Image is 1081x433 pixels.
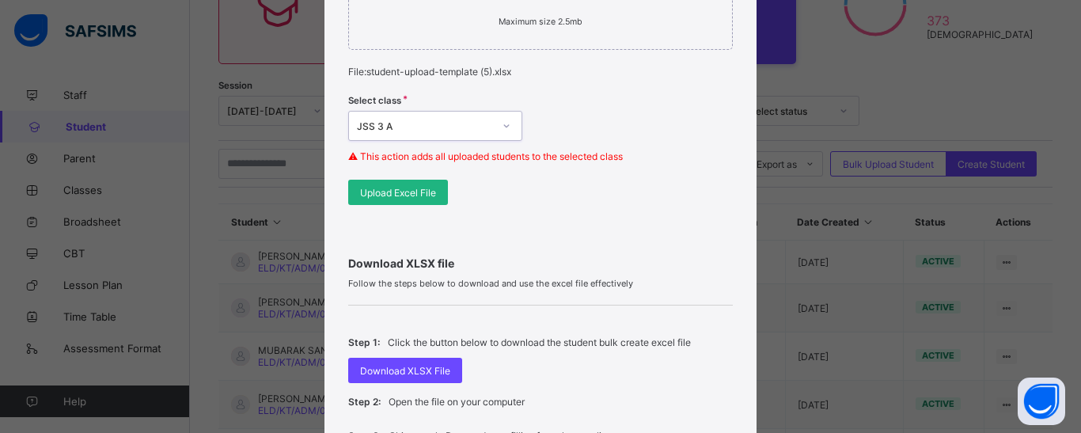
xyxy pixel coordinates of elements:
span: Step 2: [348,396,381,408]
div: JSS 3 A [357,120,493,132]
small: Maximum size 2.5mb [499,17,582,27]
span: Step 1: [348,336,380,348]
span: Follow the steps below to download and use the excel file effectively [348,278,733,289]
button: Open asap [1018,378,1065,425]
span: Upload Excel File [360,187,436,199]
p: ⚠ This action adds all uploaded students to the selected class [348,150,733,162]
span: Select class [348,95,401,106]
span: Download XLSX File [360,365,450,377]
span: Download XLSX file [348,256,733,270]
p: File: student-upload-template (5).xlsx [348,66,733,78]
p: Click the button below to download the student bulk create excel file [388,336,691,348]
p: Open the file on your computer [389,396,525,408]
